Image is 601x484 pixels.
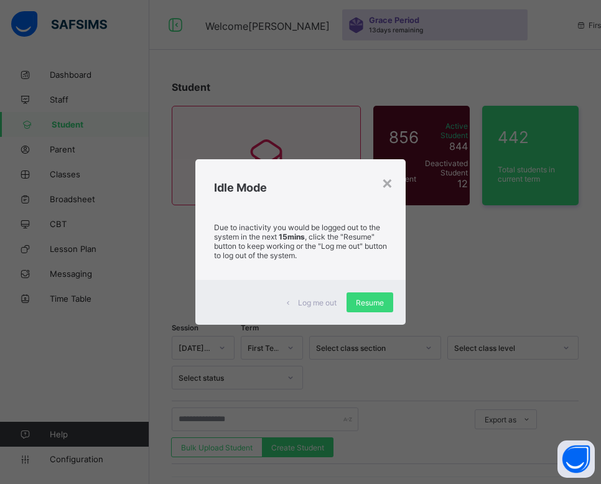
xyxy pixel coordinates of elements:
[279,232,305,241] strong: 15mins
[557,440,595,478] button: Open asap
[214,223,387,260] p: Due to inactivity you would be logged out to the system in the next , click the "Resume" button t...
[214,181,387,194] h2: Idle Mode
[298,298,337,307] span: Log me out
[356,298,384,307] span: Resume
[381,172,393,193] div: ×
